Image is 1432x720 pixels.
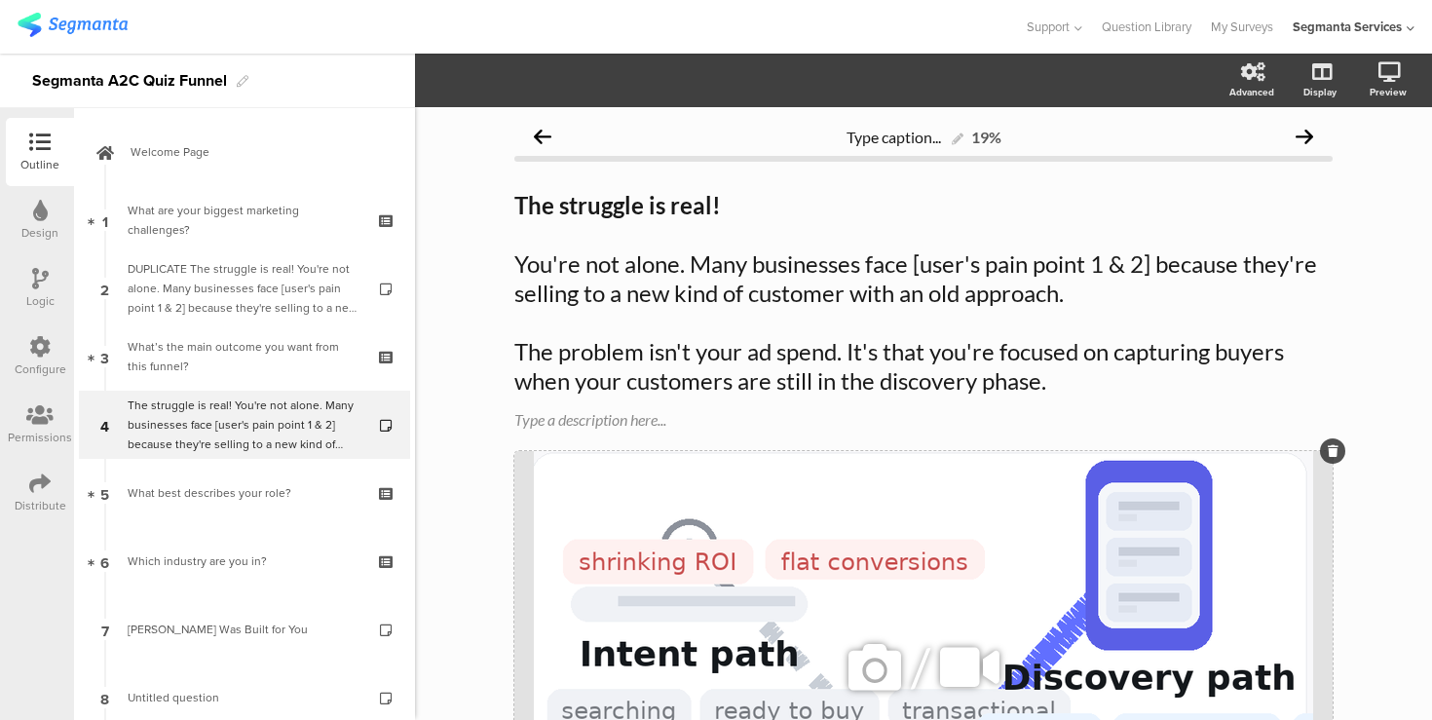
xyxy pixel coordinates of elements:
[128,337,360,376] div: What’s the main outcome you want from this funnel?
[514,191,721,219] strong: The struggle is real!
[79,186,410,254] a: 1 What are your biggest marketing challenges?
[100,346,109,367] span: 3
[26,292,55,310] div: Logic
[100,414,109,436] span: 4
[79,254,410,322] a: 2 DUPLICATE The struggle is real! You're not alone. Many businesses face [user's pain point 1 & 2...
[128,396,360,454] div: The struggle is real! You're not alone. Many businesses face [user's pain point 1 & 2] because th...
[128,620,360,639] div: Segmanta Was Built for You
[128,483,360,503] div: What best describes your role?
[20,156,59,173] div: Outline
[1370,85,1407,99] div: Preview
[79,595,410,663] a: 7 [PERSON_NAME] Was Built for You
[102,209,108,231] span: 1
[128,689,219,706] span: Untitled question
[128,201,360,240] div: What are your biggest marketing challenges?
[8,429,72,446] div: Permissions
[131,142,380,162] span: Welcome Page
[847,128,941,146] span: Type caption...
[1293,18,1402,36] div: Segmanta Services
[911,635,930,699] span: /
[79,459,410,527] a: 5 What best describes your role?
[1303,85,1337,99] div: Display
[15,497,66,514] div: Distribute
[514,249,1333,308] p: You're not alone. Many businesses face [user's pain point 1 & 2] because they're selling to a new...
[100,687,109,708] span: 8
[514,337,1333,396] p: The problem isn't your ad spend. It's that you're focused on capturing buyers when your customers...
[1027,18,1070,36] span: Support
[100,550,109,572] span: 6
[101,619,109,640] span: 7
[100,278,109,299] span: 2
[18,13,128,37] img: segmanta logo
[79,322,410,391] a: 3 What’s the main outcome you want from this funnel?
[15,360,66,378] div: Configure
[128,551,360,571] div: Which industry are you in?
[79,118,410,186] a: Welcome Page
[514,410,1333,429] div: Type a description here...
[79,391,410,459] a: 4 The struggle is real! You're not alone. Many businesses face [user's pain point 1 & 2] because ...
[32,65,227,96] div: Segmanta A2C Quiz Funnel
[1229,85,1274,99] div: Advanced
[971,128,1001,146] div: 19%
[79,527,410,595] a: 6 Which industry are you in?
[100,482,109,504] span: 5
[21,224,58,242] div: Design
[128,259,360,318] div: DUPLICATE The struggle is real! You're not alone. Many businesses face [user's pain point 1 & 2] ...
